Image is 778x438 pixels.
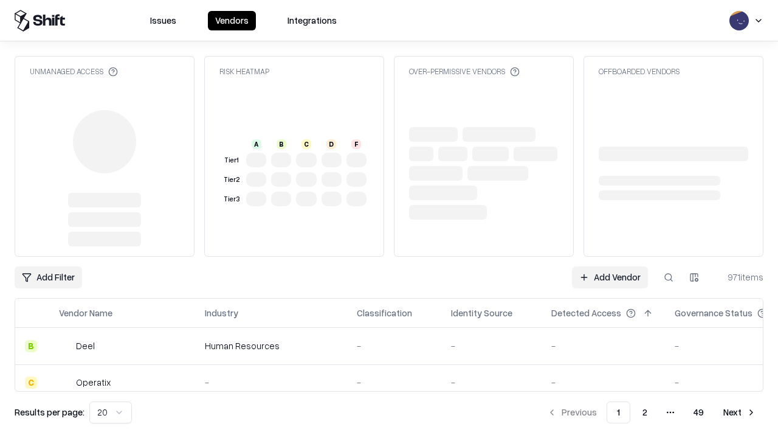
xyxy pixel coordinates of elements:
div: Deel [76,339,95,352]
div: - [357,376,432,389]
div: C [25,377,37,389]
div: A [252,139,261,149]
div: Classification [357,307,412,319]
div: Operatix [76,376,111,389]
div: Tier 3 [222,194,241,204]
div: - [551,339,655,352]
div: - [551,376,655,389]
div: Offboarded Vendors [599,66,680,77]
div: - [451,339,532,352]
div: Industry [205,307,238,319]
img: Deel [59,340,71,352]
button: Next [716,401,763,423]
div: Tier 1 [222,155,241,165]
div: 971 items [715,271,763,283]
div: - [205,376,337,389]
nav: pagination [540,401,763,423]
div: Human Resources [205,339,337,352]
div: Identity Source [451,307,512,319]
div: Governance Status [675,307,752,319]
div: B [277,139,286,149]
div: F [351,139,361,149]
button: Integrations [280,11,344,30]
button: 1 [607,401,630,423]
div: - [357,339,432,352]
div: Vendor Name [59,307,112,319]
div: D [326,139,336,149]
a: Add Vendor [572,266,648,288]
button: Issues [143,11,184,30]
div: - [451,376,532,389]
img: Operatix [59,377,71,389]
div: Risk Heatmap [219,66,269,77]
p: Results per page: [15,406,84,419]
button: Vendors [208,11,256,30]
div: Tier 2 [222,175,241,185]
div: Unmanaged Access [30,66,118,77]
div: Over-Permissive Vendors [409,66,520,77]
button: Add Filter [15,266,82,288]
button: 49 [684,401,714,423]
button: 2 [633,401,657,423]
div: B [25,340,37,352]
div: Detected Access [551,307,621,319]
div: C [301,139,311,149]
